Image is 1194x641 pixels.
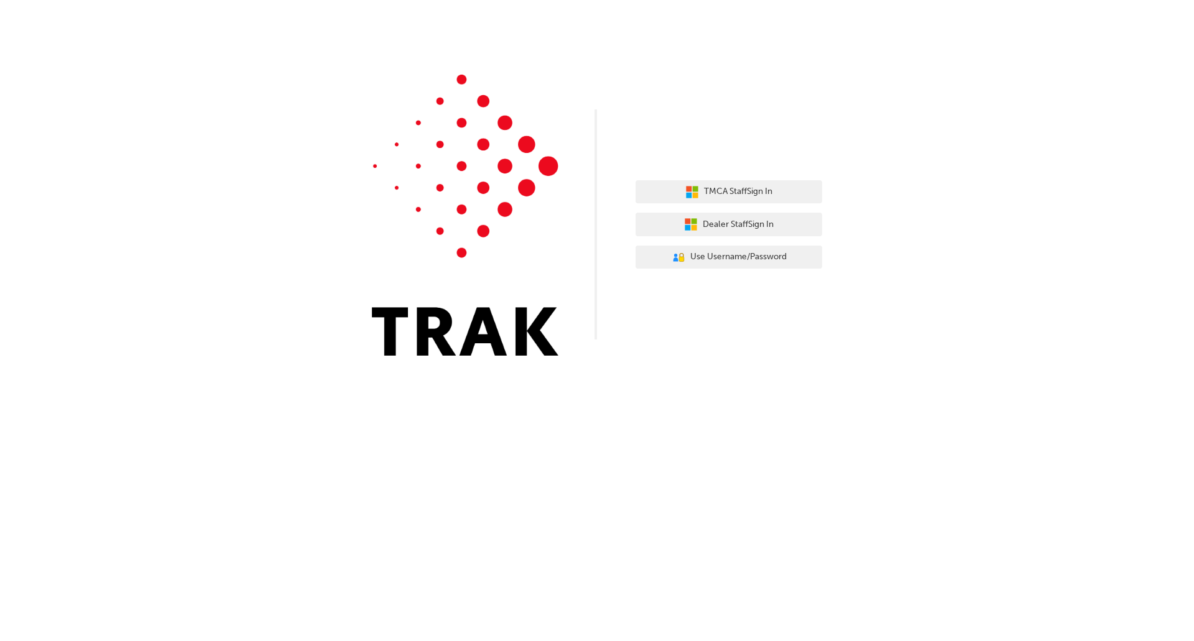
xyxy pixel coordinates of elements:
button: TMCA StaffSign In [636,180,822,204]
span: Use Username/Password [690,250,787,264]
span: Dealer Staff Sign In [703,218,774,232]
img: Trak [372,75,558,356]
button: Dealer StaffSign In [636,213,822,236]
button: Use Username/Password [636,246,822,269]
span: TMCA Staff Sign In [704,185,772,199]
